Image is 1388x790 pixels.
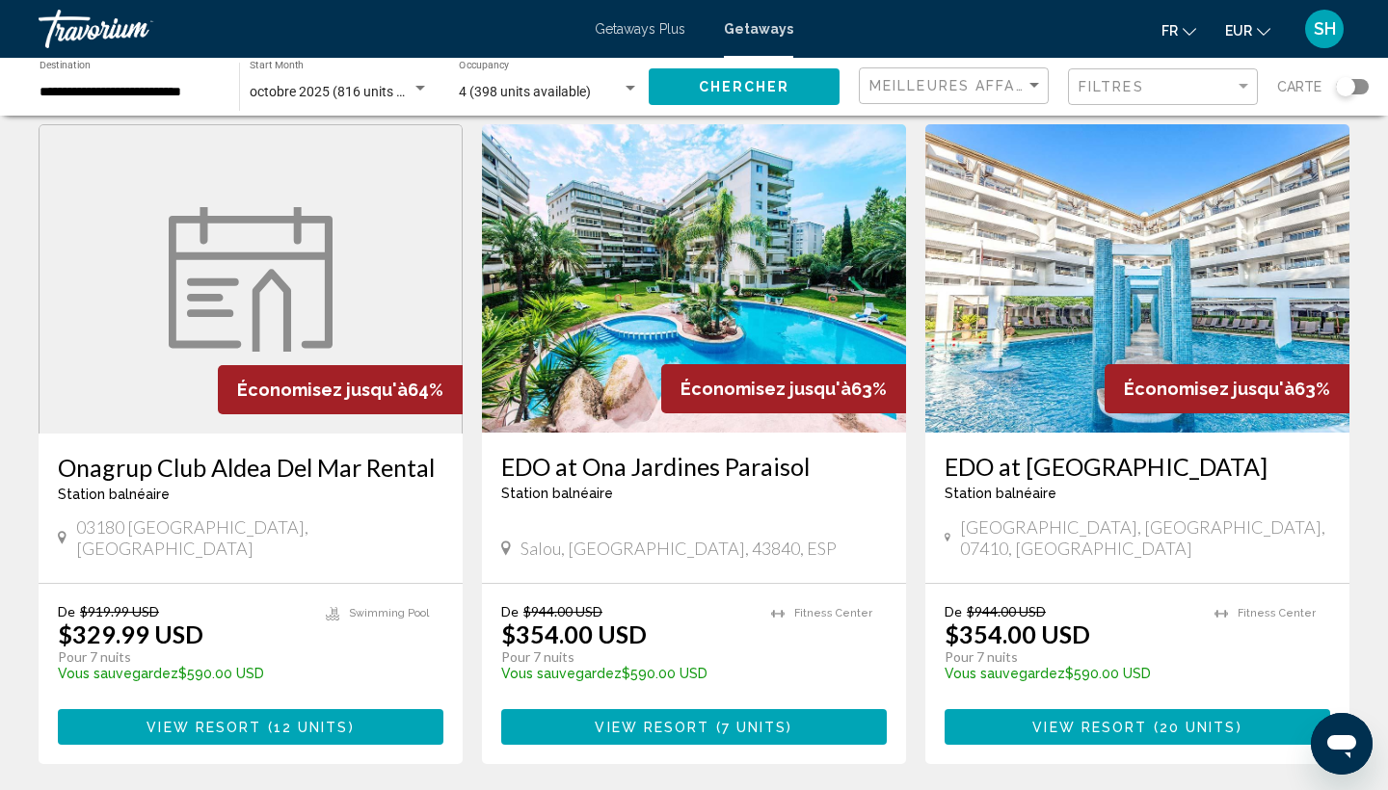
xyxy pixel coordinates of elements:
span: Carte [1277,73,1321,100]
p: $590.00 USD [945,666,1195,681]
button: View Resort(7 units) [501,709,887,745]
button: Change language [1161,16,1196,44]
span: EUR [1225,23,1252,39]
a: EDO at [GEOGRAPHIC_DATA] [945,452,1330,481]
iframe: Bouton de lancement de la fenêtre de messagerie [1311,713,1373,775]
span: ( ) [710,720,793,735]
span: View Resort [1032,720,1147,735]
span: De [945,603,962,619]
span: 03180 [GEOGRAPHIC_DATA], [GEOGRAPHIC_DATA] [76,516,443,559]
a: Getaways Plus [595,21,685,37]
span: View Resort [595,720,709,735]
p: $354.00 USD [501,619,647,648]
span: 12 units [274,720,349,735]
span: Swimming Pool [349,607,429,619]
span: Filtres [1079,79,1144,94]
span: Économisez jusqu'à [237,380,408,400]
button: View Resort(12 units) [58,709,443,745]
img: week.svg [169,207,333,352]
span: Station balnéaire [501,486,613,501]
button: Chercher [649,68,840,104]
a: Getaways [724,21,793,37]
div: 64% [218,365,463,414]
p: Pour 7 nuits [58,648,307,666]
span: Vous sauvegardez [945,666,1065,681]
p: $590.00 USD [58,666,307,681]
span: $944.00 USD [967,603,1046,619]
button: Filter [1068,67,1258,107]
span: ( ) [1147,720,1241,735]
button: Change currency [1225,16,1270,44]
span: fr [1161,23,1178,39]
span: View Resort [147,720,261,735]
p: Pour 7 nuits [501,648,752,666]
p: $590.00 USD [501,666,752,681]
span: [GEOGRAPHIC_DATA], [GEOGRAPHIC_DATA], 07410, [GEOGRAPHIC_DATA] [960,516,1330,559]
p: Pour 7 nuits [945,648,1195,666]
span: $944.00 USD [523,603,602,619]
span: Station balnéaire [58,487,170,502]
span: octobre 2025 (816 units available) [250,84,454,99]
span: Station balnéaire [945,486,1056,501]
span: Meilleures affaires [869,78,1052,93]
img: ii_cjp1.jpg [482,124,906,433]
span: Chercher [699,80,790,95]
span: $919.99 USD [80,603,159,619]
span: Fitness Center [794,607,872,619]
button: User Menu [1299,9,1349,49]
p: $354.00 USD [945,619,1090,648]
span: De [501,603,519,619]
span: Économisez jusqu'à [681,379,851,399]
div: 63% [1105,364,1349,413]
p: $329.99 USD [58,619,203,648]
a: Travorium [39,10,575,48]
span: Économisez jusqu'à [1124,379,1295,399]
span: Fitness Center [1238,607,1316,619]
mat-select: Sort by [869,78,1043,94]
span: 20 units [1160,720,1237,735]
span: SH [1314,19,1336,39]
a: Onagrup Club Aldea Del Mar Rental [58,453,443,482]
span: 7 units [722,720,787,735]
img: ii_ggl1.jpg [925,124,1349,433]
button: View Resort(20 units) [945,709,1330,745]
span: Vous sauvegardez [501,666,622,681]
span: Vous sauvegardez [58,666,178,681]
span: Salou, [GEOGRAPHIC_DATA], 43840, ESP [520,538,837,559]
a: EDO at Ona Jardines Paraisol [501,452,887,481]
div: 63% [661,364,906,413]
span: 4 (398 units available) [459,84,591,99]
span: De [58,603,75,619]
span: ( ) [261,720,354,735]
